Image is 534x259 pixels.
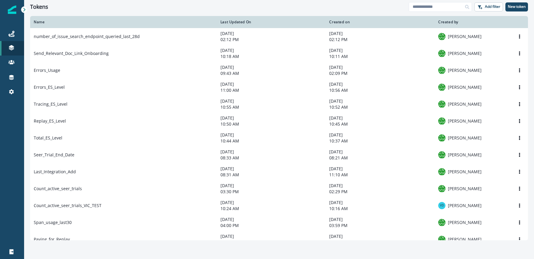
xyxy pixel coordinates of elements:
[329,183,431,189] p: [DATE]
[448,84,482,90] p: [PERSON_NAME]
[329,37,431,43] p: 02:12 PM
[329,155,431,161] p: 08:21 AM
[220,138,322,144] p: 10:44 AM
[448,34,482,40] p: [PERSON_NAME]
[329,200,431,206] p: [DATE]
[30,146,217,163] td: Seer_Trial_End_Date
[220,81,322,87] p: [DATE]
[438,217,445,228] div: Jeff Ayers
[438,115,445,127] div: Jeff Ayers
[220,222,322,229] p: 04:00 PM
[329,132,431,138] p: [DATE]
[30,28,528,45] a: number_of_issue_search_endpoint_queried_last_28d[DATE]02:12 PM[DATE]02:12 PMJeff Ayers[PERSON_NAM...
[220,37,322,43] p: 02:12 PM
[30,231,217,248] td: Paying_for_Replay
[329,206,431,212] p: 10:16 AM
[220,216,322,222] p: [DATE]
[515,218,524,227] button: Options
[329,20,431,24] div: Created on
[448,50,482,56] p: [PERSON_NAME]
[448,101,482,107] p: [PERSON_NAME]
[220,172,322,178] p: 08:31 AM
[30,113,528,129] a: Replay_ES_Level[DATE]10:50 AM[DATE]10:45 AMJeff Ayers[PERSON_NAME]Options
[438,31,445,42] div: Jeff Ayers
[220,121,322,127] p: 10:50 AM
[220,149,322,155] p: [DATE]
[438,149,445,161] div: Jeff Ayers
[220,70,322,76] p: 09:43 AM
[515,133,524,142] button: Options
[448,118,482,124] p: [PERSON_NAME]
[515,49,524,58] button: Options
[30,180,528,197] a: Count_active_seer_trials[DATE]03:30 PM[DATE]02:29 PMJeff Ayers[PERSON_NAME]Options
[515,150,524,159] button: Options
[485,5,500,9] p: Add filter
[329,115,431,121] p: [DATE]
[220,104,322,110] p: 10:55 AM
[30,214,528,231] a: Span_usage_last30[DATE]04:00 PM[DATE]03:59 PMJeff Ayers[PERSON_NAME]Options
[505,2,528,11] button: New token
[440,204,444,207] div: Vic Davis
[30,96,217,113] td: Tracing_ES_Level
[438,234,445,245] div: Jeff Ayers
[515,117,524,126] button: Options
[448,169,482,175] p: [PERSON_NAME]
[438,166,445,177] div: Jeff Ayers
[220,98,322,104] p: [DATE]
[448,219,482,225] p: [PERSON_NAME]
[448,186,482,192] p: [PERSON_NAME]
[474,2,503,11] button: Add filter
[30,146,528,163] a: Seer_Trial_End_Date[DATE]08:33 AM[DATE]08:21 AMJeff Ayers[PERSON_NAME]Options
[30,113,217,129] td: Replay_ES_Level
[329,104,431,110] p: 10:52 AM
[515,235,524,244] button: Options
[30,129,528,146] a: Total_ES_Level[DATE]10:44 AM[DATE]10:37 AMJeff Ayers[PERSON_NAME]Options
[329,233,431,239] p: [DATE]
[438,132,445,144] div: Jeff Ayers
[30,129,217,146] td: Total_ES_Level
[329,70,431,76] p: 02:09 PM
[30,28,217,45] td: number_of_issue_search_endpoint_queried_last_28d
[30,62,217,79] td: Errors_Usage
[30,163,217,180] td: Last_Integration_Add
[329,189,431,195] p: 02:29 PM
[329,222,431,229] p: 03:59 PM
[30,4,48,10] h1: Tokens
[220,132,322,138] p: [DATE]
[30,197,217,214] td: Count_active_seer_trials_VIC_TEST
[220,239,322,245] p: 03:48 PM
[329,172,431,178] p: 11:10 AM
[438,98,445,110] div: Jeff Ayers
[30,163,528,180] a: Last_Integration_Add[DATE]08:31 AM[DATE]11:10 AMJeff Ayers[PERSON_NAME]Options
[438,65,445,76] div: Jeff Ayers
[438,20,493,24] div: Created by
[30,197,528,214] a: Count_active_seer_trials_VIC_TEST[DATE]10:24 AM[DATE]10:16 AMVic Davis[PERSON_NAME]Options
[329,138,431,144] p: 10:37 AM
[30,79,528,96] a: Errors_ES_Level[DATE]11:00 AM[DATE]10:56 AMJeff Ayers[PERSON_NAME]Options
[329,30,431,37] p: [DATE]
[329,98,431,104] p: [DATE]
[515,83,524,92] button: Options
[508,5,526,9] p: New token
[329,239,431,245] p: 03:46 PM
[448,135,482,141] p: [PERSON_NAME]
[220,53,322,59] p: 10:18 AM
[220,155,322,161] p: 08:33 AM
[515,32,524,41] button: Options
[329,149,431,155] p: [DATE]
[30,231,528,248] a: Paying_for_Replay[DATE]03:48 PM[DATE]03:46 PMJeff Ayers[PERSON_NAME]Options
[34,20,213,24] div: Name
[329,216,431,222] p: [DATE]
[220,233,322,239] p: [DATE]
[220,200,322,206] p: [DATE]
[329,87,431,93] p: 10:56 AM
[438,183,445,194] div: Jeff Ayers
[448,203,482,209] p: [PERSON_NAME]
[30,62,528,79] a: Errors_Usage[DATE]09:43 AM[DATE]02:09 PMJeff Ayers[PERSON_NAME]Options
[448,152,482,158] p: [PERSON_NAME]
[220,183,322,189] p: [DATE]
[220,115,322,121] p: [DATE]
[329,47,431,53] p: [DATE]
[220,166,322,172] p: [DATE]
[220,206,322,212] p: 10:24 AM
